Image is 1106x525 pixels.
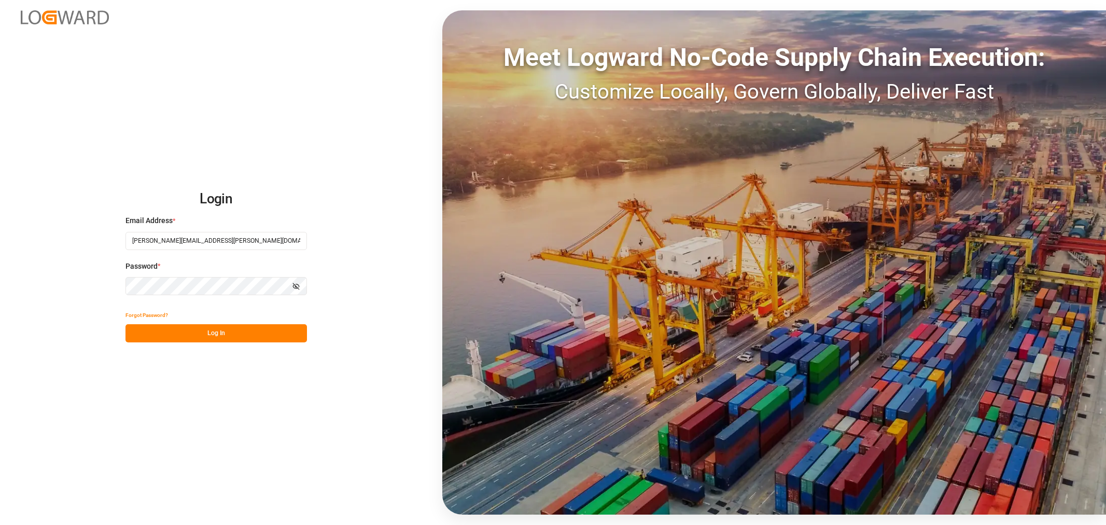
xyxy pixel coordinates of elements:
[442,76,1106,107] div: Customize Locally, Govern Globally, Deliver Fast
[442,39,1106,76] div: Meet Logward No-Code Supply Chain Execution:
[125,215,173,226] span: Email Address
[125,306,168,324] button: Forgot Password?
[125,232,307,250] input: Enter your email
[125,261,158,272] span: Password
[125,324,307,342] button: Log In
[125,183,307,216] h2: Login
[21,10,109,24] img: Logward_new_orange.png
